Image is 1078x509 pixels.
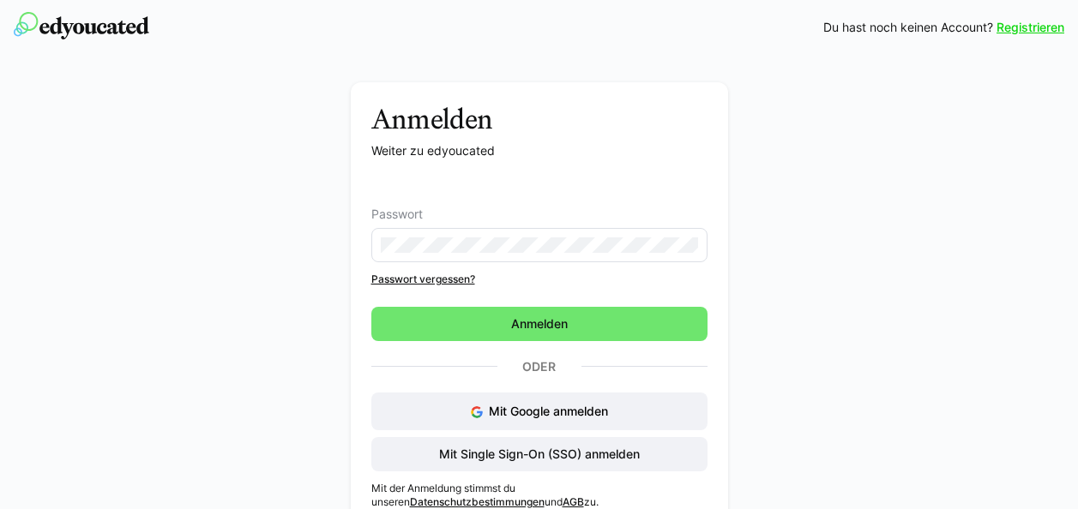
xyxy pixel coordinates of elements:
[371,307,708,341] button: Anmelden
[410,495,545,508] a: Datenschutzbestimmungen
[371,103,708,135] h3: Anmelden
[823,19,993,36] span: Du hast noch keinen Account?
[371,392,708,430] button: Mit Google anmelden
[371,482,708,509] p: Mit der Anmeldung stimmst du unseren und zu.
[371,272,708,286] a: Passwort vergessen?
[437,446,642,463] span: Mit Single Sign-On (SSO) anmelden
[997,19,1064,36] a: Registrieren
[563,495,584,508] a: AGB
[14,12,149,39] img: edyoucated
[497,355,581,379] p: Oder
[489,404,608,418] span: Mit Google anmelden
[371,437,708,471] button: Mit Single Sign-On (SSO) anmelden
[371,207,423,221] span: Passwort
[509,315,570,332] span: Anmelden
[371,142,708,159] p: Weiter zu edyoucated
